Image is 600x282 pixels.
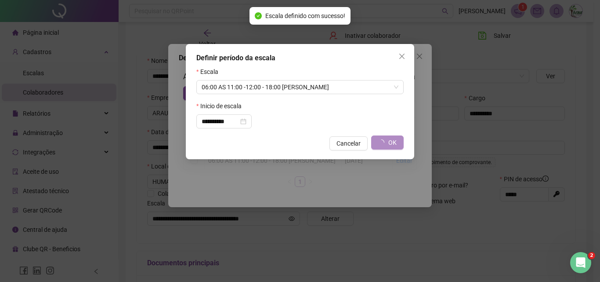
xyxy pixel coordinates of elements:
[196,67,224,77] label: Escala
[588,252,595,259] span: 2
[395,49,409,63] button: Close
[329,136,368,150] button: Cancelar
[336,139,361,148] span: Cancelar
[398,53,405,60] span: close
[196,53,404,63] div: Definir período da escala
[378,139,384,146] span: loading
[388,138,397,147] span: OK
[265,11,345,21] span: Escala definido com sucesso!
[255,12,262,19] span: check-circle
[202,81,398,94] span: 06:00 AS 11:00 -12:00 - 18:00 HU DIA
[196,101,247,111] label: Inicio de escala
[570,252,591,273] iframe: Intercom live chat
[371,136,404,150] button: OK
